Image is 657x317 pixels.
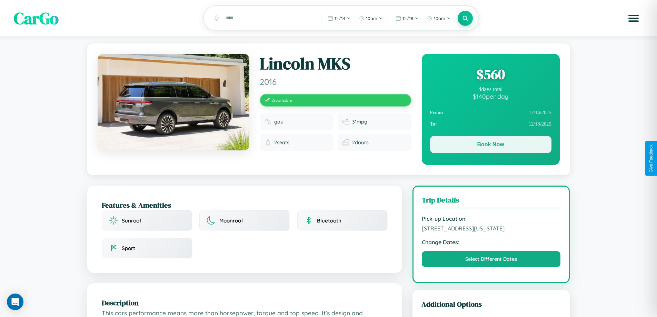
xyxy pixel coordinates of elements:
span: 12 / 14 [335,16,345,21]
span: 10am [434,16,445,21]
div: 12 / 18 / 2025 [430,118,551,130]
img: Fuel type [265,118,271,125]
h2: Features & Amenities [102,200,388,210]
span: Sunroof [122,217,141,224]
span: Available [272,97,292,103]
strong: Change Dates: [422,239,561,246]
button: Open menu [624,9,643,28]
button: 10am [424,13,454,24]
span: gas [274,119,283,125]
div: $ 560 [430,65,551,83]
button: 12/18 [392,13,422,24]
div: Give Feedback [649,145,654,172]
img: Seats [265,139,271,146]
span: 2 seats [274,139,289,146]
button: 12/14 [324,13,354,24]
span: Moonroof [219,217,243,224]
button: 10am [356,13,386,24]
span: Sport [122,245,135,251]
h1: Lincoln MKS [260,54,411,74]
img: Fuel efficiency [342,118,349,125]
span: 2 doors [352,139,369,146]
h3: Additional Options [421,299,561,309]
span: 31 mpg [352,119,367,125]
img: Doors [342,139,349,146]
h2: Description [102,298,388,308]
h3: Trip Details [422,195,561,208]
strong: To: [430,121,437,127]
span: Bluetooth [317,217,341,224]
strong: From: [430,110,444,116]
div: 12 / 14 / 2025 [430,107,551,118]
div: $ 140 per day [430,92,551,100]
span: 2016 [260,77,411,87]
span: 10am [366,16,377,21]
span: 12 / 18 [402,16,413,21]
button: Book Now [430,136,551,153]
strong: Pick-up Location: [422,215,561,222]
div: Open Intercom Messenger [7,294,23,310]
div: 4 days total [430,86,551,92]
button: Select Different Dates [422,251,561,267]
span: CarGo [14,7,59,30]
span: [STREET_ADDRESS][US_STATE] [422,225,561,232]
img: Lincoln MKS 2016 [98,54,249,150]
